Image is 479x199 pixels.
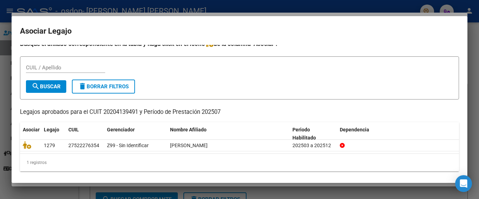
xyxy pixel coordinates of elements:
datatable-header-cell: Gerenciador [104,122,167,145]
p: Legajos aprobados para el CUIT 20204139491 y Período de Prestación 202507 [20,108,459,117]
span: Nombre Afiliado [170,127,207,132]
datatable-header-cell: Dependencia [337,122,459,145]
div: 1 registros [20,154,459,171]
span: Periodo Habilitado [292,127,316,140]
div: 202503 a 202512 [292,142,334,150]
datatable-header-cell: Asociar [20,122,41,145]
span: CUIL [68,127,79,132]
button: Buscar [26,80,66,93]
div: 27522276354 [68,142,99,150]
mat-icon: delete [78,82,87,90]
datatable-header-cell: CUIL [66,122,104,145]
datatable-header-cell: Periodo Habilitado [290,122,337,145]
span: Buscar [32,83,61,90]
span: Asociar [23,127,40,132]
span: Dependencia [340,127,369,132]
datatable-header-cell: Nombre Afiliado [167,122,290,145]
h2: Asociar Legajo [20,25,459,38]
datatable-header-cell: Legajo [41,122,66,145]
button: Borrar Filtros [72,80,135,94]
div: Open Intercom Messenger [455,175,472,192]
span: VIDELA EMMA VICTORIA [170,143,208,148]
span: Borrar Filtros [78,83,129,90]
span: Gerenciador [107,127,135,132]
mat-icon: search [32,82,40,90]
span: 1279 [44,143,55,148]
span: Legajo [44,127,59,132]
span: Z99 - Sin Identificar [107,143,149,148]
